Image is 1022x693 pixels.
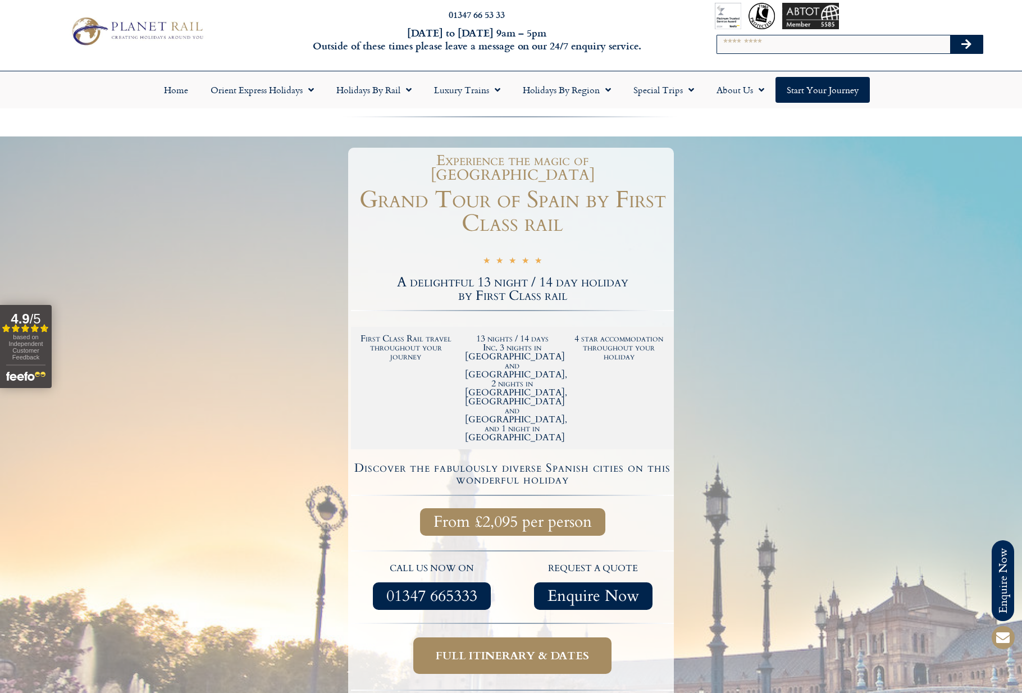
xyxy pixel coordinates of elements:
i: ★ [496,256,503,268]
h6: [DATE] to [DATE] 9am – 5pm Outside of these times please leave a message on our 24/7 enquiry serv... [275,26,678,53]
p: request a quote [518,562,669,576]
h1: Experience the magic of [GEOGRAPHIC_DATA] [357,153,668,183]
button: Search [950,35,983,53]
span: 01347 665333 [386,589,477,603]
h2: A delightful 13 night / 14 day holiday by First Class rail [351,276,674,303]
h2: 4 star accommodation throughout your holiday [571,334,667,361]
i: ★ [535,256,542,268]
i: ★ [522,256,529,268]
i: ★ [483,256,490,268]
a: About Us [705,77,775,103]
img: Planet Rail Train Holidays Logo [66,14,207,48]
a: Special Trips [622,77,705,103]
a: 01347 66 53 33 [449,8,505,21]
span: From £2,095 per person [434,515,592,529]
h1: Grand Tour of Spain by First Class rail [351,188,674,235]
h2: 13 nights / 14 days Inc. 3 nights in [GEOGRAPHIC_DATA] and [GEOGRAPHIC_DATA], 2 nights in [GEOGRA... [465,334,560,442]
a: 01347 665333 [373,582,491,610]
h4: Discover the fabulously diverse Spanish cities on this wonderful holiday [353,462,672,486]
span: Full itinerary & dates [436,649,589,663]
a: Orient Express Holidays [199,77,325,103]
a: From £2,095 per person [420,508,605,536]
a: Full itinerary & dates [413,637,612,674]
div: 5/5 [483,254,542,268]
a: Start your Journey [775,77,870,103]
nav: Menu [6,77,1016,103]
a: Home [153,77,199,103]
i: ★ [509,256,516,268]
a: Luxury Trains [423,77,512,103]
h2: First Class Rail travel throughout your journey [358,334,454,361]
a: Enquire Now [534,582,653,610]
a: Holidays by Region [512,77,622,103]
span: Enquire Now [547,589,639,603]
a: Holidays by Rail [325,77,423,103]
p: call us now on [357,562,507,576]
